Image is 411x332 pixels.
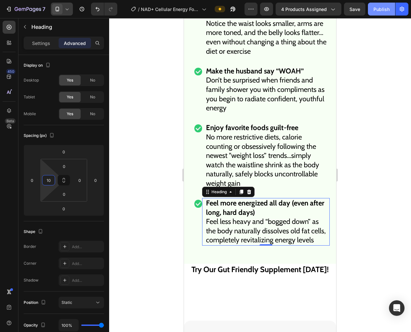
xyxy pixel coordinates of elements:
[67,111,73,117] span: Yes
[27,175,37,185] input: 0
[373,6,390,13] div: Publish
[58,161,71,171] input: 0px
[344,3,365,16] button: Save
[24,111,36,117] div: Mobile
[24,260,37,266] div: Corner
[24,227,44,236] div: Shape
[349,6,360,12] span: Save
[91,175,100,185] input: 0
[24,61,52,70] div: Display on
[67,94,73,100] span: Yes
[24,77,39,83] div: Desktop
[26,171,44,177] div: Heading
[141,6,199,13] span: NAD+ Cellular Energy Formula - Healora
[72,261,102,267] div: Add...
[276,3,341,16] button: 4 products assigned
[57,204,70,214] input: 0
[22,49,120,57] strong: Make the husband say “WOAH”
[21,180,146,227] h2: Feel less heavy and “bogged down” as the body naturally dissolves old fat cells, completely revit...
[31,23,101,31] p: Heading
[6,69,16,74] div: 450
[57,147,70,157] input: 0
[32,40,50,47] p: Settings
[21,105,146,180] h2: No more restrictive diets, calorie counting or obsessively following the newest "weight loss” tre...
[62,300,72,305] span: Static
[91,3,117,16] div: Undo/Redo
[90,111,95,117] span: No
[10,182,18,190] img: Frame.png
[281,6,327,13] span: 4 products assigned
[24,94,35,100] div: Tablet
[138,6,140,13] span: /
[72,278,102,283] div: Add...
[67,77,73,83] span: Yes
[59,297,104,308] button: Static
[24,277,39,283] div: Shadow
[75,175,85,185] input: 0px
[64,40,86,47] p: Advanced
[7,247,145,256] span: Try Our Gut Friendly Supplement [DATE]!
[24,321,47,330] div: Opacity
[24,298,47,307] div: Position
[42,5,45,13] p: 7
[3,3,48,16] button: 7
[22,105,114,114] strong: Enjoy favorite foods guilt-free
[21,48,146,105] h2: Don’t be surprised when friends and family shower you with compliments as you begin to radiate co...
[58,189,71,199] input: 0px
[184,18,336,332] iframe: Design area
[72,244,102,250] div: Add...
[389,300,405,316] div: Open Intercom Messenger
[24,131,56,140] div: Spacing (px)
[22,181,140,199] strong: Feel more energized all day (even after long, hard days)
[90,94,95,100] span: No
[368,3,395,16] button: Publish
[59,319,78,331] input: Auto
[90,77,95,83] span: No
[44,175,53,185] input: 10
[10,50,18,58] img: Frame.png
[5,118,16,124] div: Beta
[10,106,18,114] img: Frame.png
[24,244,36,249] div: Border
